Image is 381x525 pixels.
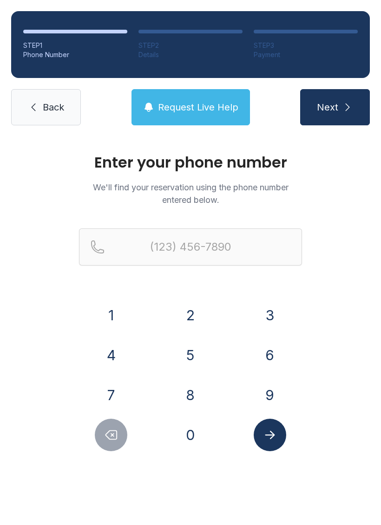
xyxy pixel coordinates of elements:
[79,228,302,266] input: Reservation phone number
[254,299,286,331] button: 3
[254,419,286,451] button: Submit lookup form
[254,339,286,371] button: 6
[95,299,127,331] button: 1
[23,50,127,59] div: Phone Number
[95,379,127,411] button: 7
[43,101,64,114] span: Back
[317,101,338,114] span: Next
[79,155,302,170] h1: Enter your phone number
[174,339,207,371] button: 5
[174,419,207,451] button: 0
[254,41,358,50] div: STEP 3
[23,41,127,50] div: STEP 1
[174,379,207,411] button: 8
[174,299,207,331] button: 2
[138,50,243,59] div: Details
[254,379,286,411] button: 9
[95,339,127,371] button: 4
[138,41,243,50] div: STEP 2
[254,50,358,59] div: Payment
[95,419,127,451] button: Delete number
[79,181,302,206] p: We'll find your reservation using the phone number entered below.
[158,101,238,114] span: Request Live Help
